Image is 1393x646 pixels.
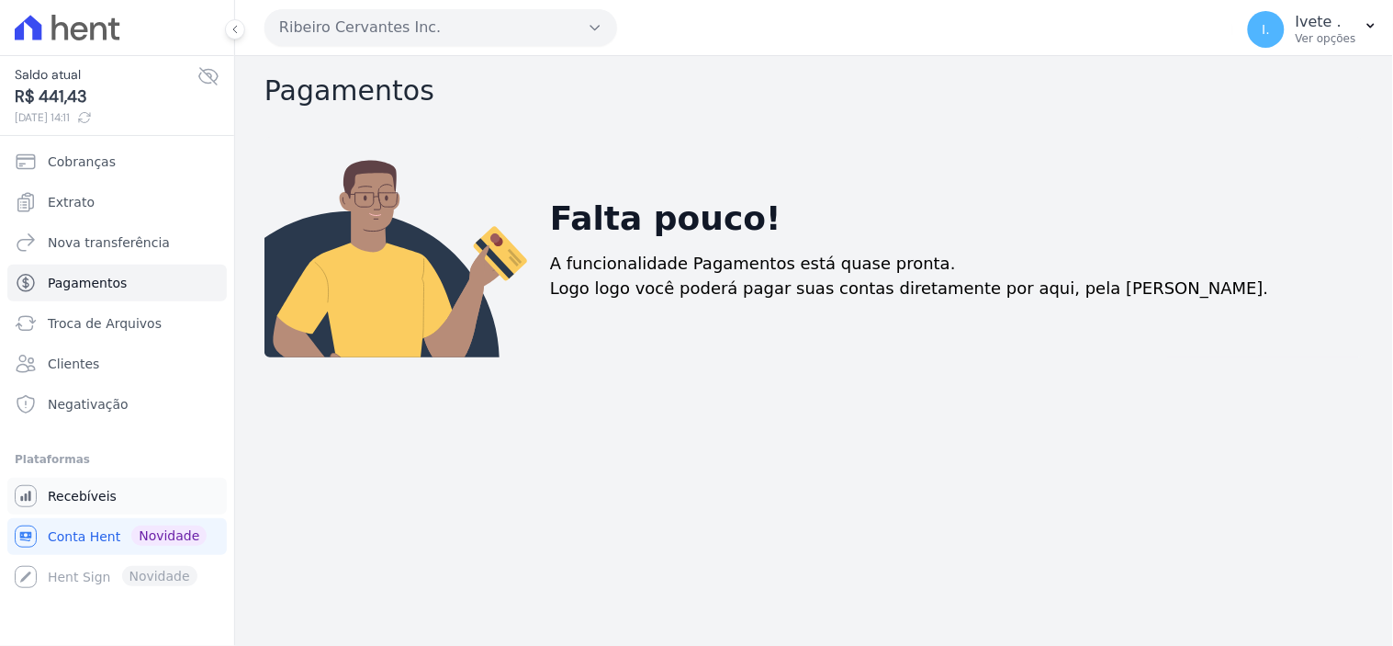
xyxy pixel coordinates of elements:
span: Cobranças [48,153,116,171]
span: Nova transferência [48,233,170,252]
span: R$ 441,43 [15,85,197,109]
span: Conta Hent [48,527,120,546]
a: Cobranças [7,143,227,180]
button: Ribeiro Cervantes Inc. [264,9,617,46]
span: I. [1263,23,1271,36]
h2: Falta pouco! [550,194,781,244]
h2: Pagamentos [264,74,1364,108]
a: Pagamentos [7,265,227,301]
a: Recebíveis [7,478,227,515]
span: Troca de Arquivos [48,314,162,333]
p: Ivete . [1296,13,1356,31]
span: Negativação [48,395,129,414]
nav: Sidebar [15,143,219,595]
span: [DATE] 14:11 [15,109,197,126]
a: Conta Hent Novidade [7,518,227,555]
a: Clientes [7,346,227,382]
span: Extrato [48,193,95,211]
button: I. Ivete . Ver opções [1233,4,1393,55]
div: Plataformas [15,448,219,470]
p: Ver opções [1296,31,1356,46]
a: Negativação [7,386,227,423]
p: Logo logo você poderá pagar suas contas diretamente por aqui, pela [PERSON_NAME]. [550,276,1269,300]
span: Novidade [131,526,207,546]
a: Nova transferência [7,224,227,261]
a: Troca de Arquivos [7,305,227,342]
span: Pagamentos [48,274,127,292]
span: Saldo atual [15,65,197,85]
p: A funcionalidade Pagamentos está quase pronta. [550,251,956,276]
span: Clientes [48,355,99,373]
a: Extrato [7,184,227,221]
span: Recebíveis [48,487,117,505]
